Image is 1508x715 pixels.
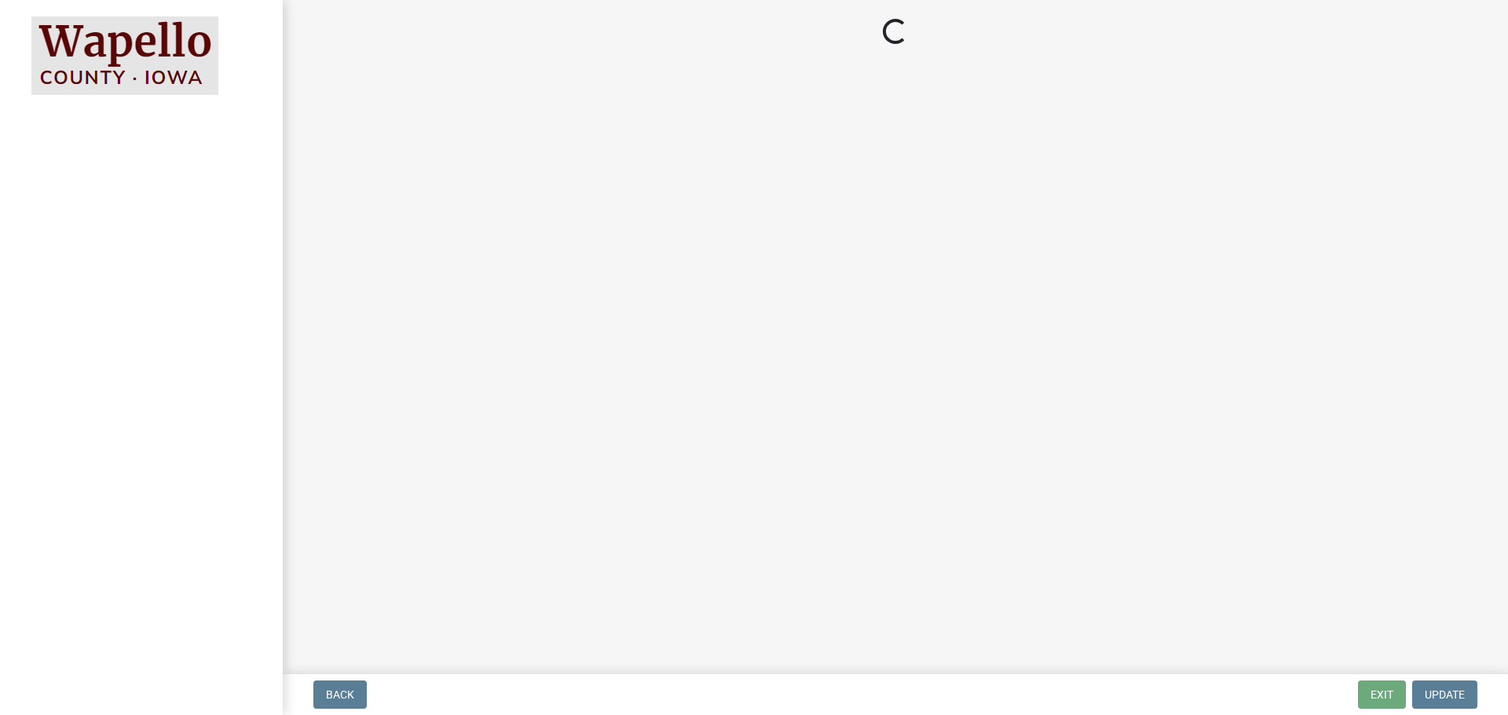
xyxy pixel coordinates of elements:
[1412,680,1477,709] button: Update
[1425,688,1465,701] span: Update
[326,688,354,701] span: Back
[31,16,218,95] img: Wapello County, Iowa
[1358,680,1406,709] button: Exit
[313,680,367,709] button: Back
